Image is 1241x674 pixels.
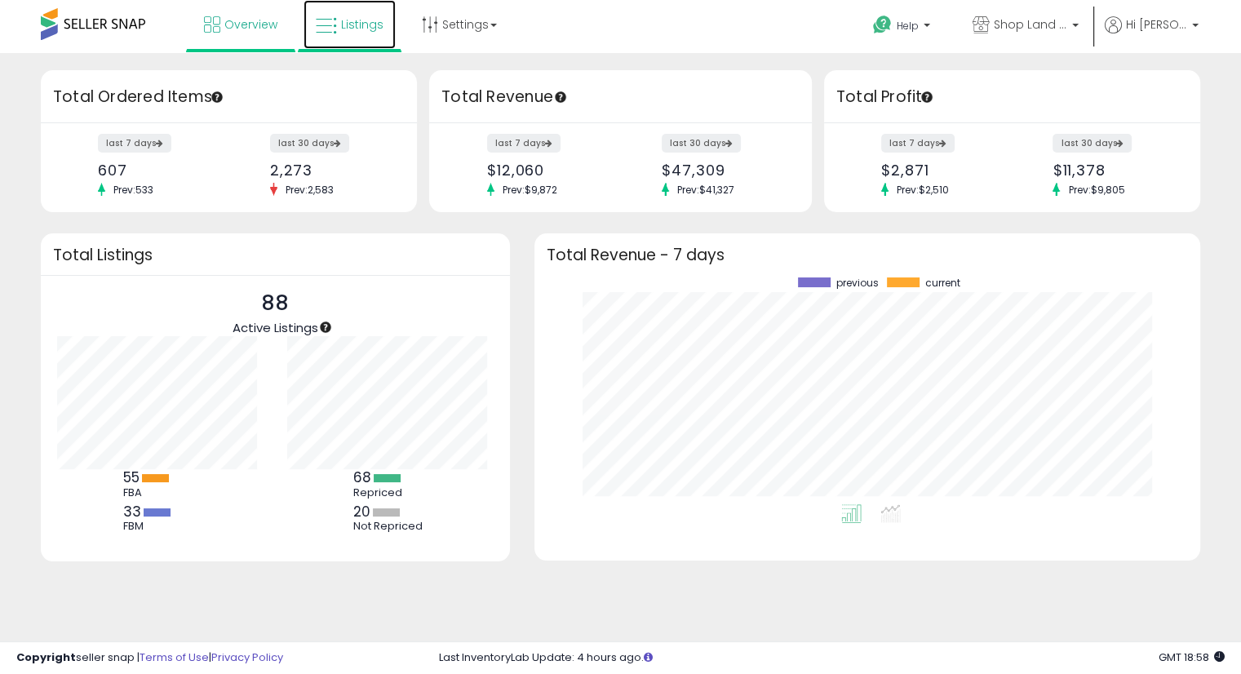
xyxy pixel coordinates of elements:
[233,288,318,319] p: 88
[920,90,934,104] div: Tooltip anchor
[210,90,224,104] div: Tooltip anchor
[105,183,162,197] span: Prev: 533
[925,277,960,289] span: current
[487,134,561,153] label: last 7 days
[233,319,318,336] span: Active Listings
[1060,183,1132,197] span: Prev: $9,805
[872,15,893,35] i: Get Help
[123,468,140,487] b: 55
[439,650,1225,666] div: Last InventoryLab Update: 4 hours ago.
[341,16,383,33] span: Listings
[353,502,370,521] b: 20
[270,134,349,153] label: last 30 days
[547,249,1188,261] h3: Total Revenue - 7 days
[487,162,609,179] div: $12,060
[897,19,919,33] span: Help
[1105,16,1199,53] a: Hi [PERSON_NAME]
[211,650,283,665] a: Privacy Policy
[494,183,565,197] span: Prev: $9,872
[441,86,800,109] h3: Total Revenue
[98,162,216,179] div: 607
[270,162,388,179] div: 2,273
[1053,134,1132,153] label: last 30 days
[1053,162,1171,179] div: $11,378
[353,468,371,487] b: 68
[881,134,955,153] label: last 7 days
[662,134,741,153] label: last 30 days
[836,86,1188,109] h3: Total Profit
[644,652,653,663] i: Click here to read more about un-synced listings.
[98,134,171,153] label: last 7 days
[881,162,999,179] div: $2,871
[16,650,76,665] strong: Copyright
[1126,16,1187,33] span: Hi [PERSON_NAME]
[140,650,209,665] a: Terms of Use
[16,650,283,666] div: seller snap | |
[860,2,946,53] a: Help
[836,277,879,289] span: previous
[1159,650,1225,665] span: 2025-08-11 18:58 GMT
[123,486,197,499] div: FBA
[669,183,742,197] span: Prev: $41,327
[123,502,141,521] b: 33
[318,320,333,335] div: Tooltip anchor
[994,16,1067,33] span: Shop Land Plus
[277,183,342,197] span: Prev: 2,583
[553,90,568,104] div: Tooltip anchor
[53,86,405,109] h3: Total Ordered Items
[662,162,783,179] div: $47,309
[53,249,498,261] h3: Total Listings
[353,520,427,533] div: Not Repriced
[889,183,957,197] span: Prev: $2,510
[353,486,427,499] div: Repriced
[224,16,277,33] span: Overview
[123,520,197,533] div: FBM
